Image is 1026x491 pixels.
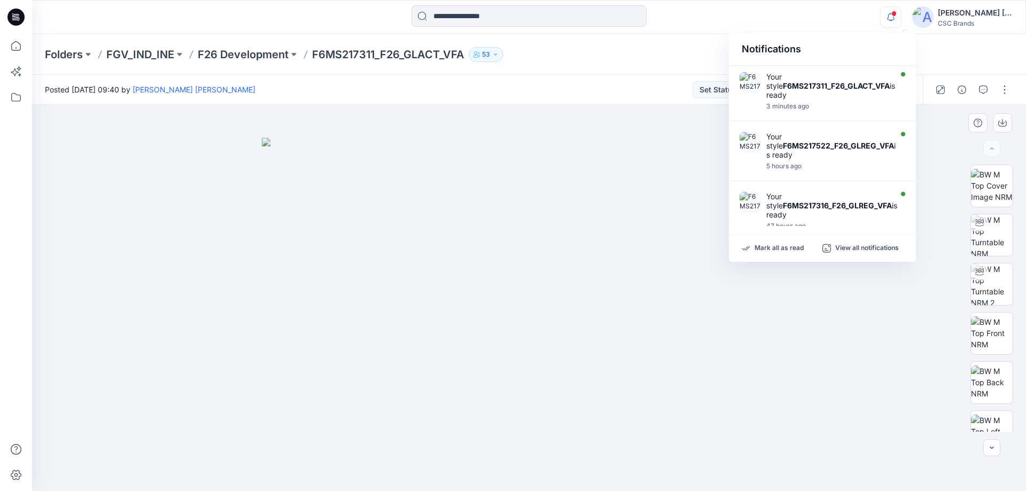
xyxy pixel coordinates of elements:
[766,192,897,219] div: Your style is ready
[938,19,1013,27] div: CSC Brands
[755,244,804,253] p: Mark all as read
[740,72,761,93] img: F6MS217311_F26_GLACT_VFA
[133,85,255,94] a: [PERSON_NAME] [PERSON_NAME]
[971,316,1013,350] img: BW M Top Front NRM
[198,47,289,62] a: F26 Development
[45,84,255,95] span: Posted [DATE] 09:40 by
[971,415,1013,448] img: BW M Top Left NRM
[783,81,890,90] strong: F6MS217311_F26_GLACT_VFA
[783,141,894,150] strong: F6MS217522_F26_GLREG_VFA
[766,132,899,159] div: Your style is ready
[740,192,761,213] img: F6MS217316_F26_GLREG_VFA
[766,162,899,170] div: Monday, September 01, 2025 05:12
[938,6,1013,19] div: [PERSON_NAME] [PERSON_NAME]
[783,201,892,210] strong: F6MS217316_F26_GLREG_VFA
[971,263,1013,305] img: BW M Top Turntable NRM 2
[312,47,464,62] p: F6MS217311_F26_GLACT_VFA
[482,49,490,60] p: 53
[766,103,895,110] div: Monday, September 01, 2025 09:44
[729,33,916,66] div: Notifications
[971,169,1013,202] img: BW M Top Cover Image NRM
[469,47,503,62] button: 53
[953,81,970,98] button: Details
[106,47,174,62] a: FGV_IND_INE
[740,132,761,153] img: F6MS217522_F26_GLREG_VFA
[912,6,934,28] img: avatar
[766,72,895,99] div: Your style is ready
[971,365,1013,399] img: BW M Top Back NRM
[835,244,899,253] p: View all notifications
[766,222,897,230] div: Saturday, August 30, 2025 10:47
[45,47,83,62] a: Folders
[971,214,1013,256] img: BW M Top Turntable NRM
